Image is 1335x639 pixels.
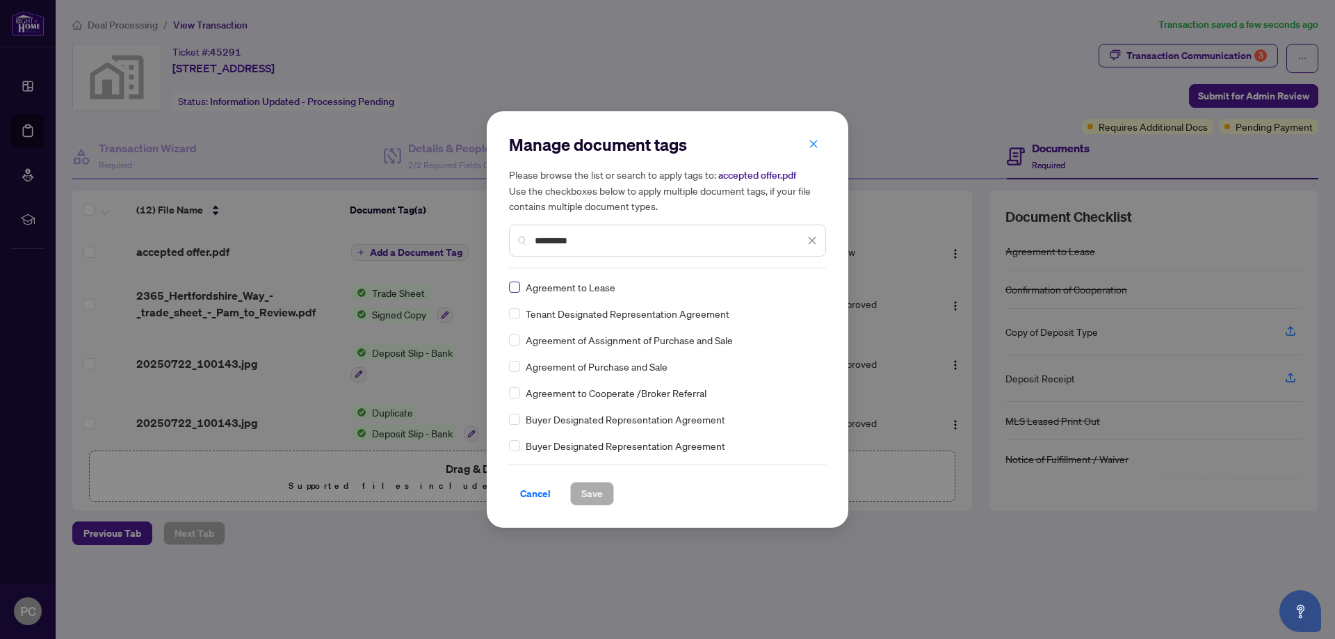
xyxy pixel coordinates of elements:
span: close [807,236,817,245]
span: Agreement to Cooperate /Broker Referral [526,385,706,401]
span: Buyer Designated Representation Agreement [526,438,725,453]
h2: Manage document tags [509,134,826,156]
span: Agreement of Purchase and Sale [526,359,667,374]
span: Agreement to Lease [526,280,615,295]
button: Open asap [1279,590,1321,632]
span: Agreement of Assignment of Purchase and Sale [526,332,733,348]
button: Save [570,482,614,505]
span: close [809,139,818,149]
span: Cancel [520,483,551,505]
span: Buyer Designated Representation Agreement [526,412,725,427]
span: accepted offer.pdf [718,169,796,181]
span: Tenant Designated Representation Agreement [526,306,729,321]
button: Cancel [509,482,562,505]
h5: Please browse the list or search to apply tags to: Use the checkboxes below to apply multiple doc... [509,167,826,213]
